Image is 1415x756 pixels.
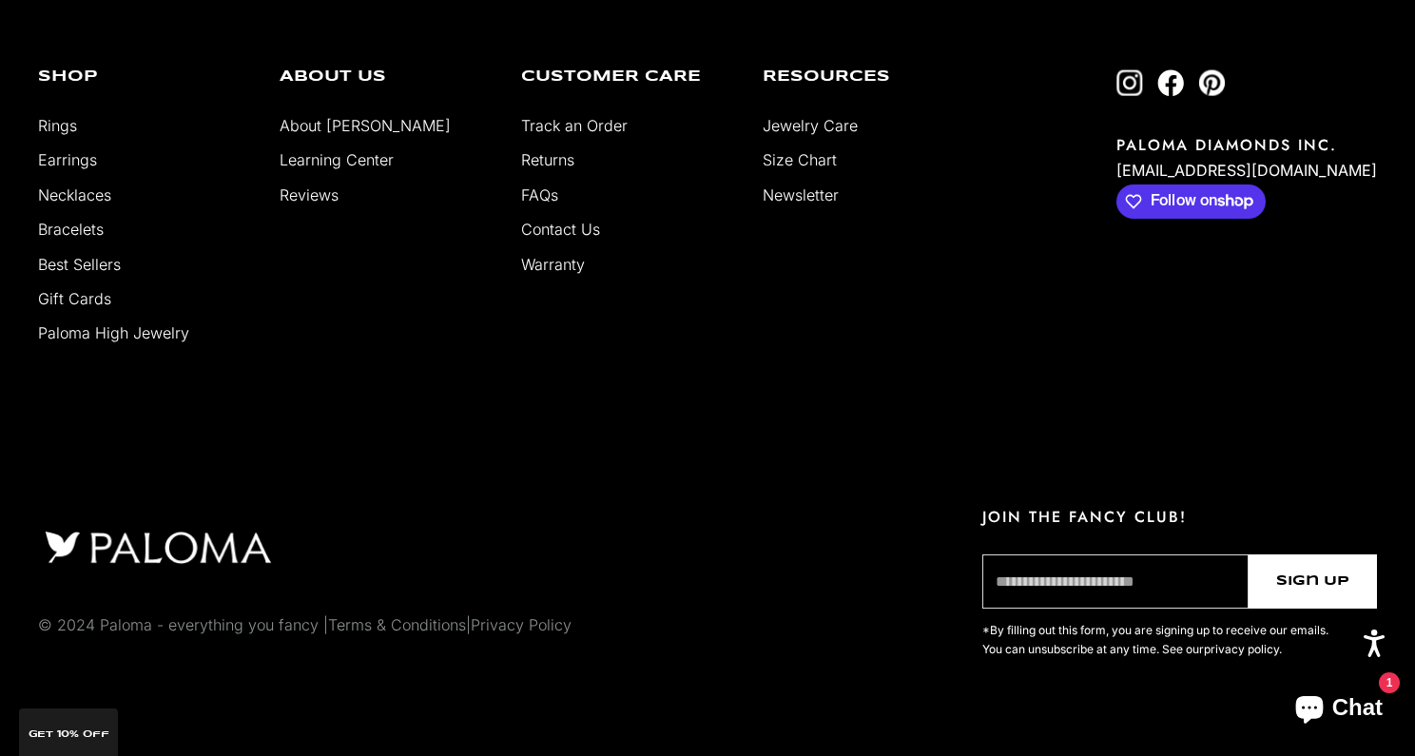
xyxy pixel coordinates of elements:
[471,615,572,634] a: Privacy Policy
[1116,69,1143,96] a: Follow on Instagram
[38,706,1377,729] iframe: Customer reviews powered by Trustpilot
[38,255,121,274] a: Best Sellers
[521,116,628,135] a: Track an Order
[763,150,837,169] a: Size Chart
[38,323,189,342] a: Paloma High Jewelry
[1157,69,1184,96] a: Follow on Facebook
[19,708,118,756] div: GET 10% Off
[38,69,251,85] p: Shop
[763,116,858,135] a: Jewelry Care
[280,69,493,85] p: About Us
[521,185,558,204] a: FAQs
[280,150,394,169] a: Learning Center
[38,220,104,239] a: Bracelets
[328,615,466,634] a: Terms & Conditions
[521,69,734,85] p: Customer Care
[1278,679,1400,741] inbox-online-store-chat: Shopify online store chat
[763,185,839,204] a: Newsletter
[29,729,109,739] span: GET 10% Off
[38,527,278,569] img: footer logo
[521,150,574,169] a: Returns
[1116,156,1377,184] p: [EMAIL_ADDRESS][DOMAIN_NAME]
[38,185,111,204] a: Necklaces
[38,150,97,169] a: Earrings
[1204,642,1282,656] a: privacy policy.
[521,220,600,239] a: Contact Us
[38,612,572,637] p: © 2024 Paloma - everything you fancy | |
[38,289,111,308] a: Gift Cards
[280,185,339,204] a: Reviews
[982,506,1377,528] p: JOIN THE FANCY CLUB!
[763,69,976,85] p: Resources
[38,116,77,135] a: Rings
[982,621,1334,659] p: *By filling out this form, you are signing up to receive our emails. You can unsubscribe at any t...
[1249,554,1377,609] button: Sign Up
[1276,571,1349,592] span: Sign Up
[1116,134,1377,156] p: PALOMA DIAMONDS INC.
[521,255,585,274] a: Warranty
[280,116,451,135] a: About [PERSON_NAME]
[1198,69,1225,96] a: Follow on Pinterest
